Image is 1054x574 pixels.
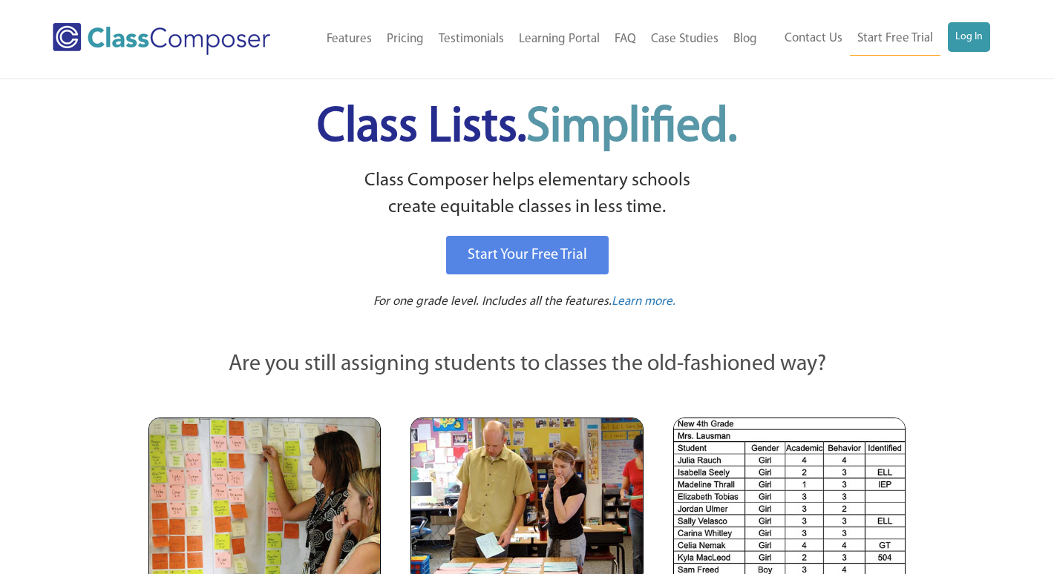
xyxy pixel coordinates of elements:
[319,23,379,56] a: Features
[644,23,726,56] a: Case Studies
[301,23,765,56] nav: Header Menu
[607,23,644,56] a: FAQ
[765,22,991,56] nav: Header Menu
[612,293,675,311] a: Learn more.
[446,236,609,274] a: Start Your Free Trial
[373,295,612,308] span: For one grade level. Includes all the features.
[468,248,587,263] span: Start Your Free Trial
[850,22,940,56] a: Start Free Trial
[431,23,511,56] a: Testimonials
[148,349,906,381] p: Are you still assigning students to classes the old-fashioned way?
[511,23,607,56] a: Learning Portal
[612,295,675,308] span: Learn more.
[726,23,765,56] a: Blog
[317,104,737,152] span: Class Lists.
[379,23,431,56] a: Pricing
[526,104,737,152] span: Simplified.
[948,22,990,52] a: Log In
[777,22,850,55] a: Contact Us
[146,168,908,222] p: Class Composer helps elementary schools create equitable classes in less time.
[53,23,270,55] img: Class Composer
